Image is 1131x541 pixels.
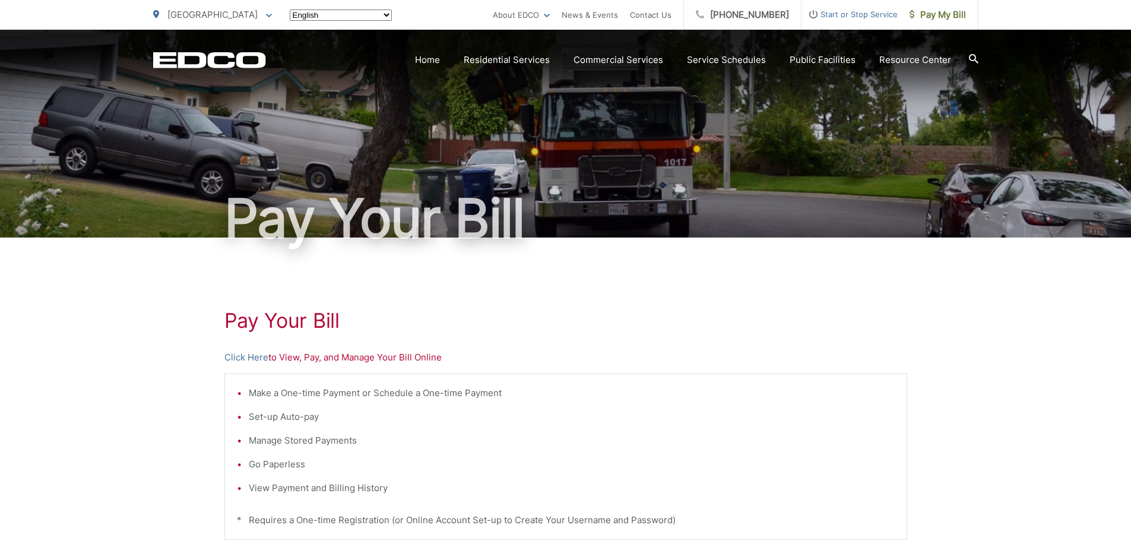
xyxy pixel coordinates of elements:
[249,457,895,472] li: Go Paperless
[237,513,895,527] p: * Requires a One-time Registration (or Online Account Set-up to Create Your Username and Password)
[153,189,978,248] h1: Pay Your Bill
[249,434,895,448] li: Manage Stored Payments
[167,9,258,20] span: [GEOGRAPHIC_DATA]
[249,386,895,400] li: Make a One-time Payment or Schedule a One-time Payment
[910,8,966,22] span: Pay My Bill
[630,8,671,22] a: Contact Us
[790,53,856,67] a: Public Facilities
[249,410,895,424] li: Set-up Auto-pay
[224,309,907,333] h1: Pay Your Bill
[879,53,951,67] a: Resource Center
[493,8,550,22] a: About EDCO
[290,10,392,21] select: Select a language
[574,53,663,67] a: Commercial Services
[224,350,907,365] p: to View, Pay, and Manage Your Bill Online
[153,52,266,68] a: EDCD logo. Return to the homepage.
[464,53,550,67] a: Residential Services
[415,53,440,67] a: Home
[224,350,268,365] a: Click Here
[249,481,895,495] li: View Payment and Billing History
[687,53,766,67] a: Service Schedules
[562,8,618,22] a: News & Events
